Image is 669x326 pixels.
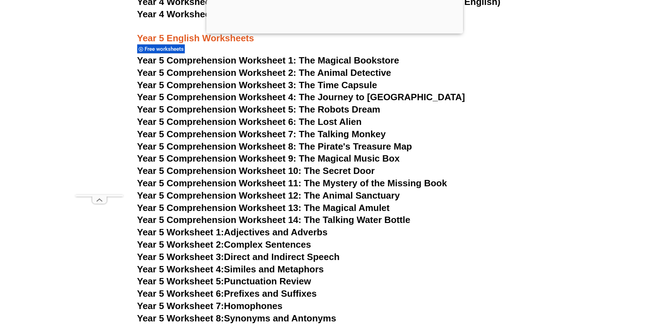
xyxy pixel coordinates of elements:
a: Year 5 Worksheet 2:Complex Sentences [137,239,311,250]
span: Year 5 Worksheet 5: [137,276,224,286]
a: Year 5 Comprehension Worksheet 3: The Time Capsule [137,80,377,90]
span: Free worksheets [145,46,186,52]
a: Year 5 Comprehension Worksheet 9: The Magical Music Box [137,153,400,164]
span: Year 5 Worksheet 6: [137,288,224,299]
span: Year 5 Worksheet 4: [137,264,224,274]
div: Free worksheets [137,44,185,54]
a: Year 5 Comprehension Worksheet 12: The Animal Sanctuary [137,190,400,201]
iframe: Chat Widget [552,246,669,326]
span: Year 5 Worksheet 8: [137,313,224,324]
a: Year 5 Comprehension Worksheet 10: The Secret Door [137,165,375,176]
span: Year 5 Worksheet 1: [137,227,224,237]
span: Year 5 Worksheet 2: [137,239,224,250]
a: Year 5 Comprehension Worksheet 11: The Mystery of the Missing Book [137,178,447,188]
h3: Year 5 English Worksheets [137,21,532,45]
a: Year 5 Comprehension Worksheet 1: The Magical Bookstore [137,55,399,66]
span: Year 5 Worksheet 7: [137,301,224,311]
a: Year 5 Comprehension Worksheet 6: The Lost Alien [137,116,362,127]
a: Year 5 Worksheet 4:Similes and Metaphors [137,264,324,274]
a: Year 5 Comprehension Worksheet 5: The Robots Dream [137,104,381,115]
a: Year 5 Worksheet 8:Synonyms and Antonyms [137,313,336,324]
a: Year 5 Comprehension Worksheet 7: The Talking Monkey [137,129,386,139]
a: Year 5 Worksheet 7:Homophones [137,301,283,311]
a: Year 4 Worksheet 20:Punctuation [137,9,282,19]
iframe: Advertisement [75,16,123,195]
a: Year 5 Comprehension Worksheet 2: The Animal Detective [137,67,391,78]
a: Year 5 Worksheet 5:Punctuation Review [137,276,311,286]
a: Year 5 Worksheet 6:Prefixes and Suffixes [137,288,317,299]
a: Year 5 Comprehension Worksheet 13: The Magical Amulet [137,203,390,213]
a: Year 5 Worksheet 1:Adjectives and Adverbs [137,227,328,237]
span: Year 4 Worksheet 20: [137,9,229,19]
span: Year 5 Worksheet 3: [137,252,224,262]
a: Year 5 Comprehension Worksheet 4: The Journey to [GEOGRAPHIC_DATA] [137,92,465,102]
a: Year 5 Worksheet 3:Direct and Indirect Speech [137,252,340,262]
a: Year 5 Comprehension Worksheet 14: The Talking Water Bottle [137,215,410,225]
a: Year 5 Comprehension Worksheet 8: The Pirate's Treasure Map [137,141,412,152]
